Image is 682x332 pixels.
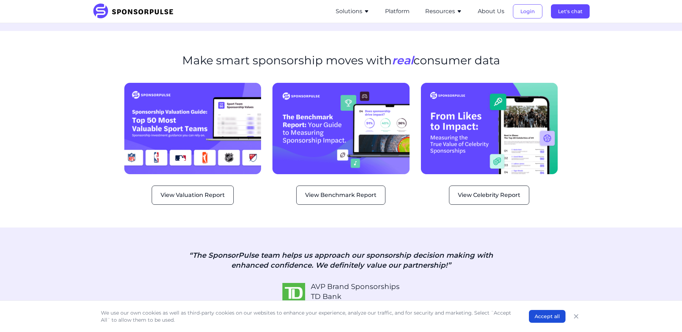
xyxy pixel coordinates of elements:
[189,251,493,269] i: “The SponsorPulse team helps us approach our sponsorship decision making with enhanced confidence...
[513,4,542,18] button: Login
[336,7,369,16] button: Solutions
[296,186,385,205] button: View Benchmark Report
[646,298,682,332] iframe: Chat Widget
[478,8,504,15] a: About Us
[551,4,590,18] button: Let's chat
[571,311,581,321] button: Close
[529,310,565,323] button: Accept all
[92,4,179,19] img: SponsorPulse
[392,53,413,67] span: real
[152,186,234,205] button: View Valuation Report
[425,7,462,16] button: Resources
[182,54,500,67] h2: Make smart sponsorship moves with consumer data
[551,8,590,15] a: Let's chat
[385,8,410,15] a: Platform
[513,8,542,15] a: Login
[101,309,515,323] p: We use our own cookies as well as third-party cookies on our websites to enhance your experience,...
[449,186,529,205] button: View Celebrity Report
[478,7,504,16] button: About Us
[311,282,400,301] p: AVP Brand Sponsorships TD Bank
[385,7,410,16] button: Platform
